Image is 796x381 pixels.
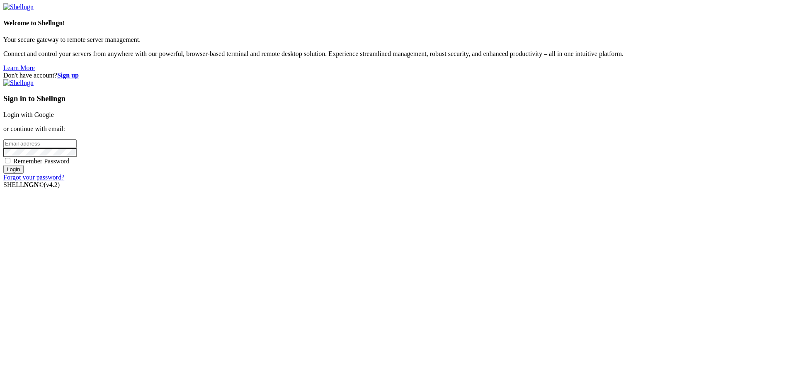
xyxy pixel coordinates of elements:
a: Sign up [57,72,79,79]
input: Remember Password [5,158,10,163]
a: Forgot your password? [3,174,64,181]
img: Shellngn [3,3,34,11]
a: Learn More [3,64,35,71]
div: Don't have account? [3,72,793,79]
a: Login with Google [3,111,54,118]
input: Login [3,165,24,174]
p: Connect and control your servers from anywhere with our powerful, browser-based terminal and remo... [3,50,793,58]
span: Remember Password [13,158,70,165]
b: NGN [24,181,39,188]
input: Email address [3,139,77,148]
h3: Sign in to Shellngn [3,94,793,103]
span: 4.2.0 [44,181,60,188]
span: SHELL © [3,181,60,188]
p: Your secure gateway to remote server management. [3,36,793,44]
h4: Welcome to Shellngn! [3,19,793,27]
img: Shellngn [3,79,34,87]
p: or continue with email: [3,125,793,133]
